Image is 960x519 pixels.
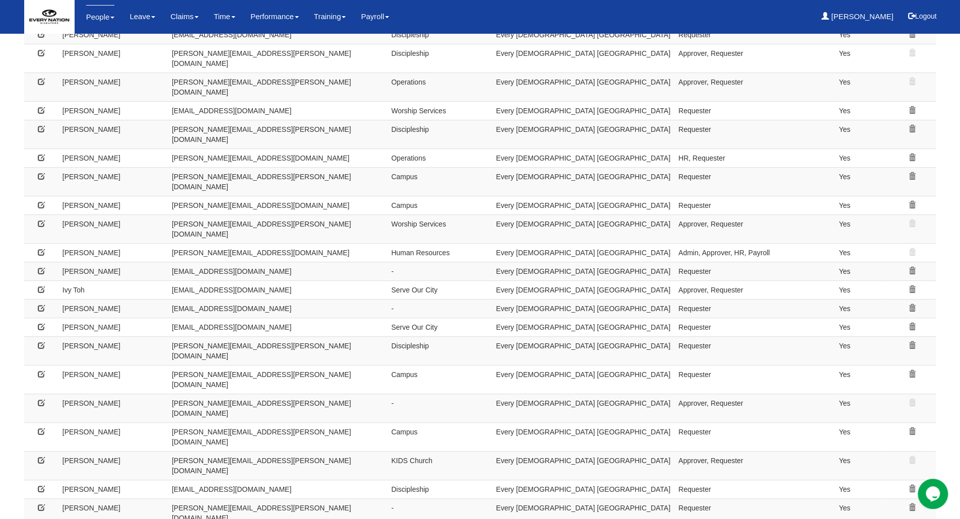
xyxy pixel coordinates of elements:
[168,101,387,120] td: [EMAIL_ADDRESS][DOMAIN_NAME]
[168,196,387,214] td: [PERSON_NAME][EMAIL_ADDRESS][DOMAIN_NAME]
[674,149,835,167] td: HR, Requester
[387,44,492,72] td: Discipleship
[492,262,674,280] td: Every [DEMOGRAPHIC_DATA] [GEOGRAPHIC_DATA]
[58,318,168,336] td: [PERSON_NAME]
[58,101,168,120] td: [PERSON_NAME]
[492,365,674,394] td: Every [DEMOGRAPHIC_DATA] [GEOGRAPHIC_DATA]
[492,299,674,318] td: Every [DEMOGRAPHIC_DATA] [GEOGRAPHIC_DATA]
[674,336,835,365] td: Requester
[835,394,887,422] td: Yes
[168,262,387,280] td: [EMAIL_ADDRESS][DOMAIN_NAME]
[492,120,674,149] td: Every [DEMOGRAPHIC_DATA] [GEOGRAPHIC_DATA]
[58,451,168,480] td: [PERSON_NAME]
[835,167,887,196] td: Yes
[492,480,674,498] td: Every [DEMOGRAPHIC_DATA] [GEOGRAPHIC_DATA]
[674,480,835,498] td: Requester
[492,318,674,336] td: Every [DEMOGRAPHIC_DATA] [GEOGRAPHIC_DATA]
[168,365,387,394] td: [PERSON_NAME][EMAIL_ADDRESS][PERSON_NAME][DOMAIN_NAME]
[168,336,387,365] td: [PERSON_NAME][EMAIL_ADDRESS][PERSON_NAME][DOMAIN_NAME]
[835,318,887,336] td: Yes
[674,214,835,243] td: Approver, Requester
[387,480,492,498] td: Discipleship
[492,101,674,120] td: Every [DEMOGRAPHIC_DATA] [GEOGRAPHIC_DATA]
[492,196,674,214] td: Every [DEMOGRAPHIC_DATA] [GEOGRAPHIC_DATA]
[674,422,835,451] td: Requester
[492,167,674,196] td: Every [DEMOGRAPHIC_DATA] [GEOGRAPHIC_DATA]
[168,44,387,72] td: [PERSON_NAME][EMAIL_ADDRESS][PERSON_NAME][DOMAIN_NAME]
[387,422,492,451] td: Campus
[492,243,674,262] td: Every [DEMOGRAPHIC_DATA] [GEOGRAPHIC_DATA]
[674,167,835,196] td: Requester
[168,149,387,167] td: [PERSON_NAME][EMAIL_ADDRESS][DOMAIN_NAME]
[387,394,492,422] td: -
[168,299,387,318] td: [EMAIL_ADDRESS][DOMAIN_NAME]
[168,243,387,262] td: [PERSON_NAME][EMAIL_ADDRESS][DOMAIN_NAME]
[835,196,887,214] td: Yes
[835,422,887,451] td: Yes
[835,149,887,167] td: Yes
[58,167,168,196] td: [PERSON_NAME]
[835,336,887,365] td: Yes
[835,72,887,101] td: Yes
[492,72,674,101] td: Every [DEMOGRAPHIC_DATA] [GEOGRAPHIC_DATA]
[170,5,199,28] a: Claims
[835,480,887,498] td: Yes
[130,5,155,28] a: Leave
[674,365,835,394] td: Requester
[492,44,674,72] td: Every [DEMOGRAPHIC_DATA] [GEOGRAPHIC_DATA]
[58,214,168,243] td: [PERSON_NAME]
[835,299,887,318] td: Yes
[674,299,835,318] td: Requester
[168,120,387,149] td: [PERSON_NAME][EMAIL_ADDRESS][PERSON_NAME][DOMAIN_NAME]
[168,480,387,498] td: [EMAIL_ADDRESS][DOMAIN_NAME]
[168,422,387,451] td: [PERSON_NAME][EMAIL_ADDRESS][PERSON_NAME][DOMAIN_NAME]
[58,365,168,394] td: [PERSON_NAME]
[835,262,887,280] td: Yes
[387,336,492,365] td: Discipleship
[58,299,168,318] td: [PERSON_NAME]
[58,280,168,299] td: Ivy Toh
[214,5,235,28] a: Time
[674,120,835,149] td: Requester
[168,214,387,243] td: [PERSON_NAME][EMAIL_ADDRESS][PERSON_NAME][DOMAIN_NAME]
[168,72,387,101] td: [PERSON_NAME][EMAIL_ADDRESS][PERSON_NAME][DOMAIN_NAME]
[387,280,492,299] td: Serve Our City
[674,25,835,44] td: Requester
[387,451,492,480] td: KIDS Church
[387,262,492,280] td: -
[58,394,168,422] td: [PERSON_NAME]
[387,101,492,120] td: Worship Services
[387,318,492,336] td: Serve Our City
[58,120,168,149] td: [PERSON_NAME]
[674,196,835,214] td: Requester
[835,25,887,44] td: Yes
[58,196,168,214] td: [PERSON_NAME]
[674,72,835,101] td: Approver, Requester
[835,101,887,120] td: Yes
[387,149,492,167] td: Operations
[835,243,887,262] td: Yes
[835,451,887,480] td: Yes
[674,394,835,422] td: Approver, Requester
[168,318,387,336] td: [EMAIL_ADDRESS][DOMAIN_NAME]
[58,25,168,44] td: [PERSON_NAME]
[674,262,835,280] td: Requester
[492,451,674,480] td: Every [DEMOGRAPHIC_DATA] [GEOGRAPHIC_DATA]
[58,262,168,280] td: [PERSON_NAME]
[168,451,387,480] td: [PERSON_NAME][EMAIL_ADDRESS][PERSON_NAME][DOMAIN_NAME]
[168,167,387,196] td: [PERSON_NAME][EMAIL_ADDRESS][PERSON_NAME][DOMAIN_NAME]
[168,394,387,422] td: [PERSON_NAME][EMAIL_ADDRESS][PERSON_NAME][DOMAIN_NAME]
[492,394,674,422] td: Every [DEMOGRAPHIC_DATA] [GEOGRAPHIC_DATA]
[835,365,887,394] td: Yes
[387,214,492,243] td: Worship Services
[58,44,168,72] td: [PERSON_NAME]
[58,243,168,262] td: [PERSON_NAME]
[492,149,674,167] td: Every [DEMOGRAPHIC_DATA] [GEOGRAPHIC_DATA]
[58,480,168,498] td: [PERSON_NAME]
[314,5,346,28] a: Training
[901,4,944,28] button: Logout
[835,120,887,149] td: Yes
[492,336,674,365] td: Every [DEMOGRAPHIC_DATA] [GEOGRAPHIC_DATA]
[250,5,299,28] a: Performance
[918,479,950,509] iframe: chat widget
